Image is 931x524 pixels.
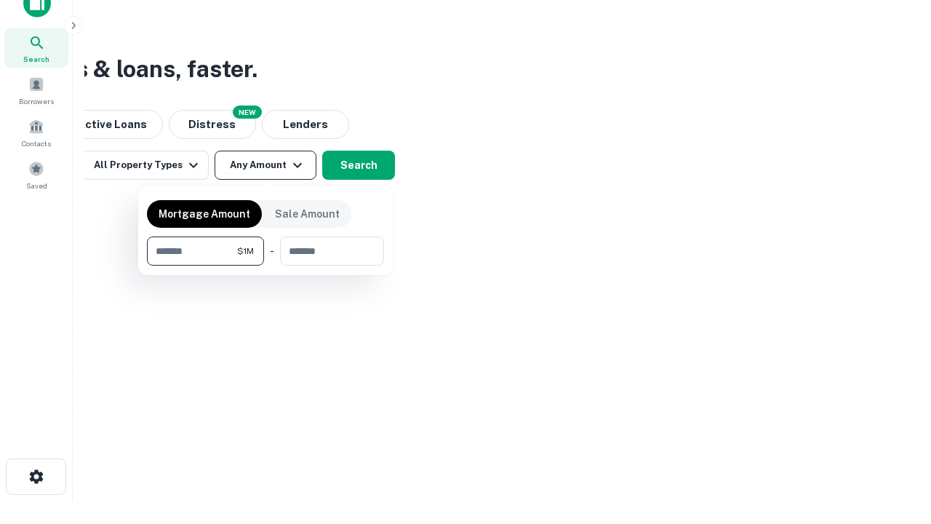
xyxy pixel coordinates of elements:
span: $1M [237,245,254,258]
iframe: Chat Widget [858,408,931,477]
div: - [270,237,274,266]
p: Mortgage Amount [159,206,250,222]
p: Sale Amount [275,206,340,222]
